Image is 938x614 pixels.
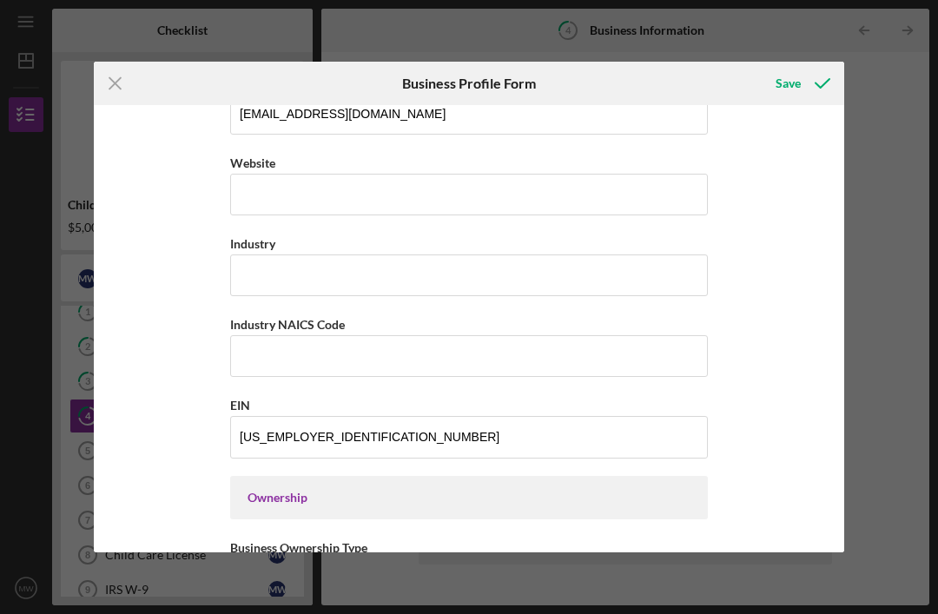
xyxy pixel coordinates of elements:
[248,491,690,505] div: Ownership
[402,76,536,91] h6: Business Profile Form
[230,398,250,413] label: EIN
[230,155,275,170] label: Website
[776,66,801,101] div: Save
[230,236,275,251] label: Industry
[758,66,844,101] button: Save
[230,317,345,332] label: Industry NAICS Code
